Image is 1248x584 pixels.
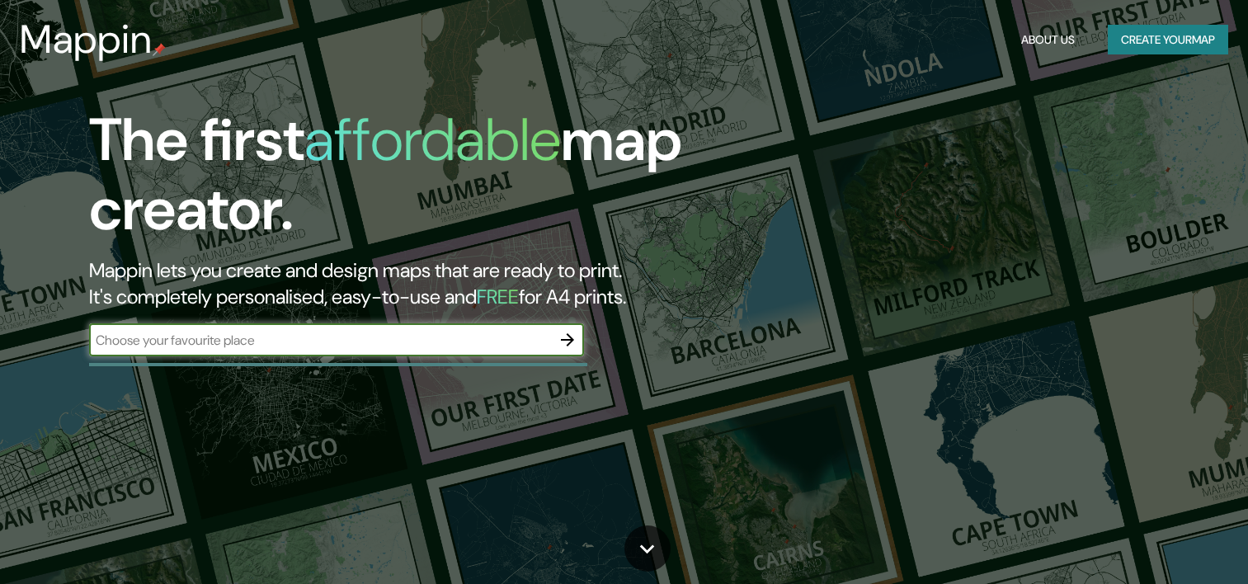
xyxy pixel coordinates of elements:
button: Create yourmap [1108,25,1228,55]
h5: FREE [477,284,519,309]
h1: The first map creator. [89,106,713,257]
img: mappin-pin [153,43,166,56]
h1: affordable [304,101,561,178]
button: About Us [1015,25,1081,55]
h3: Mappin [20,16,153,63]
input: Choose your favourite place [89,331,551,350]
h2: Mappin lets you create and design maps that are ready to print. It's completely personalised, eas... [89,257,713,310]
